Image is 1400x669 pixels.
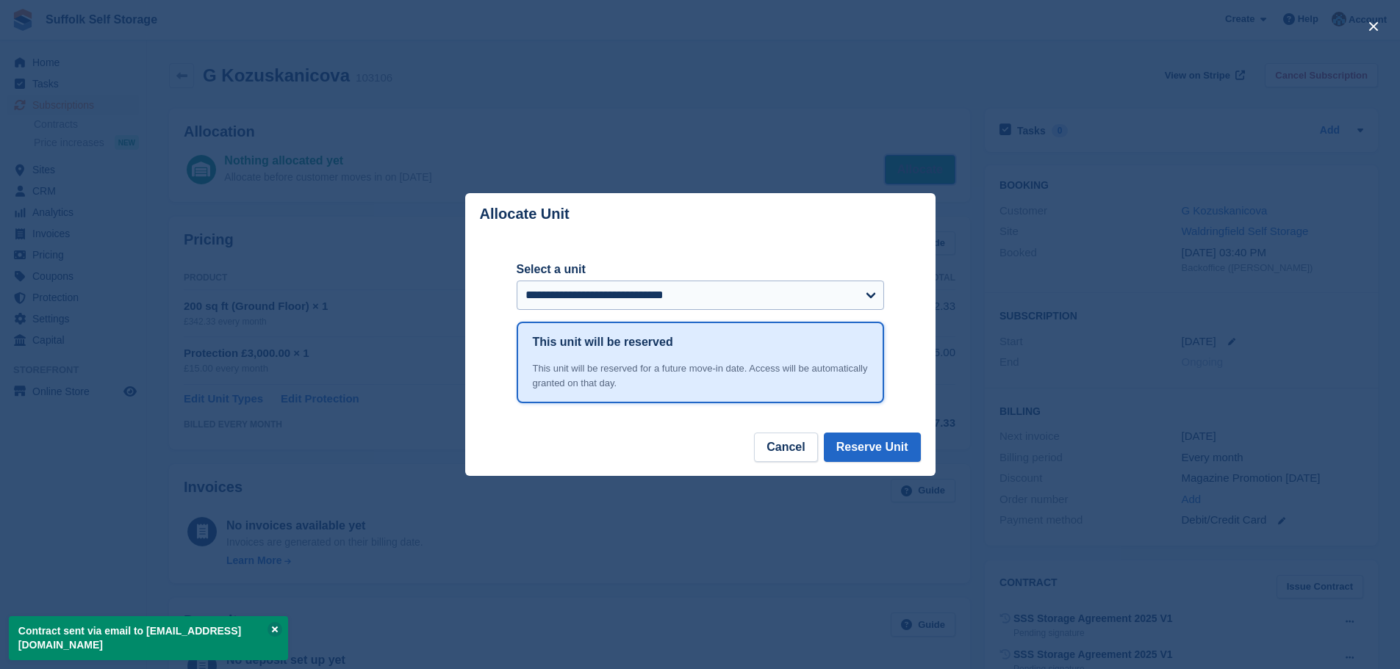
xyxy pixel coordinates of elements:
[824,433,921,462] button: Reserve Unit
[533,361,868,390] div: This unit will be reserved for a future move-in date. Access will be automatically granted on tha...
[9,616,288,660] p: Contract sent via email to [EMAIL_ADDRESS][DOMAIN_NAME]
[533,333,673,351] h1: This unit will be reserved
[480,206,570,223] p: Allocate Unit
[517,261,884,278] label: Select a unit
[1362,15,1385,38] button: close
[754,433,817,462] button: Cancel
